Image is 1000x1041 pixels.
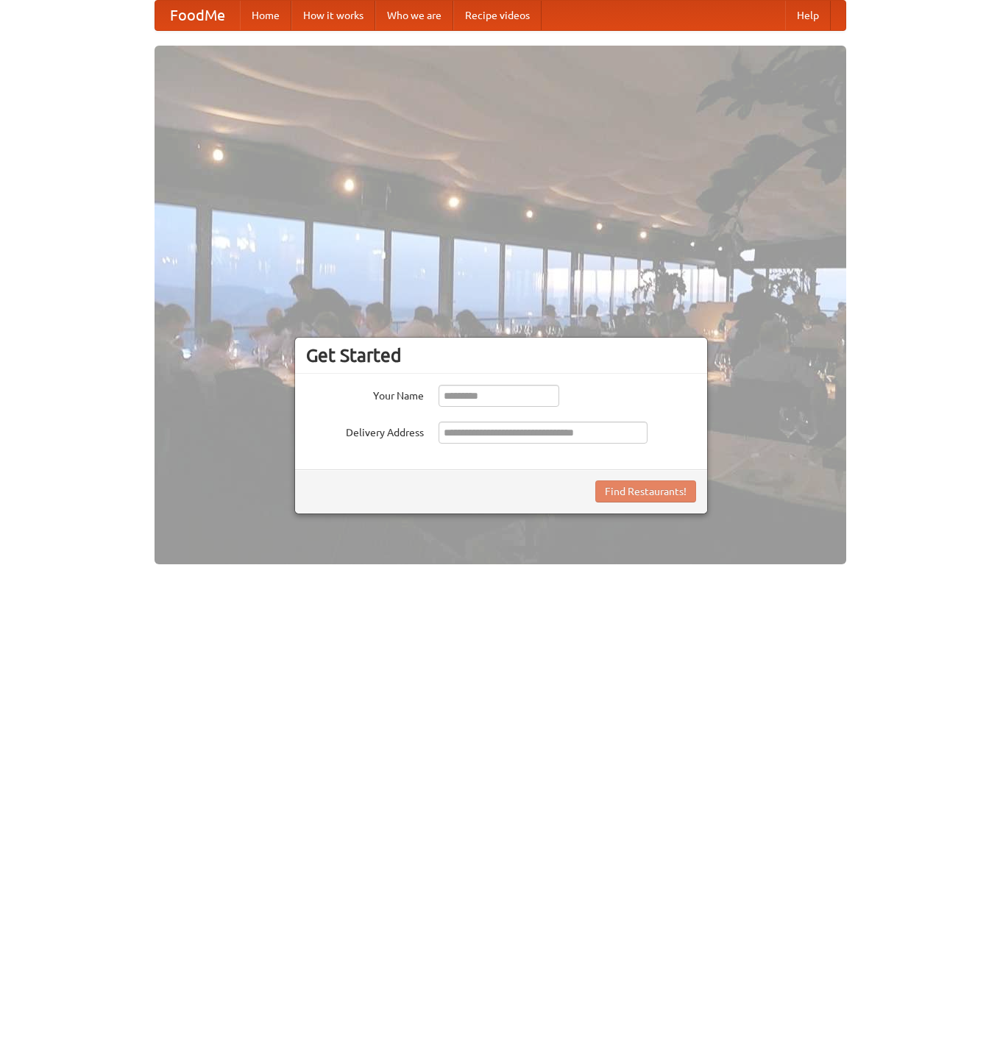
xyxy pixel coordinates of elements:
[375,1,453,30] a: Who we are
[306,422,424,440] label: Delivery Address
[240,1,291,30] a: Home
[306,385,424,403] label: Your Name
[785,1,831,30] a: Help
[155,1,240,30] a: FoodMe
[453,1,542,30] a: Recipe videos
[291,1,375,30] a: How it works
[306,344,696,366] h3: Get Started
[595,480,696,502] button: Find Restaurants!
